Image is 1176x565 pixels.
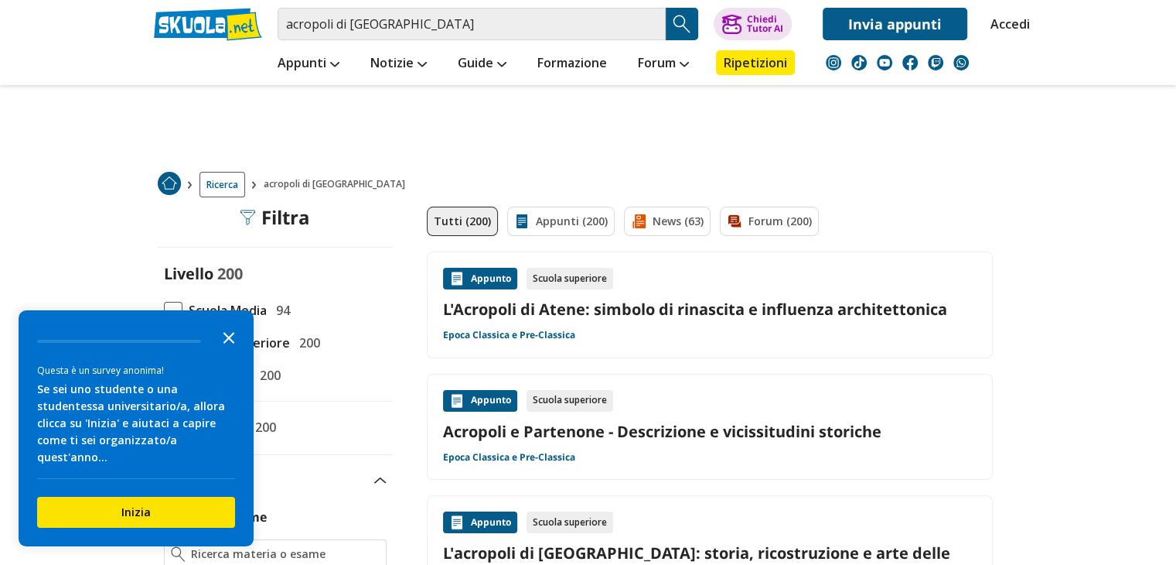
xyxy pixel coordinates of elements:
a: Tutti (200) [427,207,498,236]
img: Appunti contenuto [449,393,465,409]
img: Ricerca materia o esame [171,546,186,562]
img: facebook [902,55,918,70]
img: Appunti contenuto [449,271,465,286]
img: Filtra filtri mobile [240,210,255,225]
img: WhatsApp [953,55,969,70]
a: Accedi [990,8,1023,40]
button: Close the survey [213,321,244,352]
img: twitch [928,55,943,70]
div: Chiedi Tutor AI [746,15,782,33]
img: Home [158,172,181,195]
a: Forum (200) [720,207,819,236]
img: tiktok [851,55,867,70]
a: Epoca Classica e Pre-Classica [443,451,575,464]
div: Appunto [443,390,517,412]
a: Appunti [274,50,343,78]
a: News (63) [624,207,711,236]
div: Se sei uno studente o una studentessa universitario/a, allora clicca su 'Inizia' e aiutaci a capi... [37,381,235,466]
a: Home [158,172,181,197]
span: 200 [217,263,243,284]
a: L'Acropoli di Atene: simbolo di rinascita e influenza architettonica [443,299,977,320]
span: 94 [270,300,290,320]
input: Cerca appunti, riassunti o versioni [278,8,666,40]
img: Forum filtro contenuto [727,214,742,229]
img: News filtro contenuto [631,214,646,229]
a: Guide [454,50,510,78]
div: Survey [19,310,254,546]
a: Epoca Classica e Pre-Classica [443,329,575,341]
button: Inizia [37,497,235,528]
span: acropoli di [GEOGRAPHIC_DATA] [264,172,411,197]
button: ChiediTutor AI [714,8,792,40]
input: Ricerca materia o esame [191,546,379,562]
div: Scuola superiore [527,390,613,412]
label: Livello [164,263,213,284]
a: Forum [634,50,693,78]
span: 200 [254,365,281,385]
div: Scuola superiore [527,512,613,533]
img: Apri e chiudi sezione [374,478,387,484]
a: Invia appunti [823,8,967,40]
span: Scuola Media [182,300,267,320]
div: Scuola superiore [527,268,613,289]
div: Questa è un survey anonima! [37,363,235,378]
div: Appunto [443,512,517,533]
button: Search Button [666,8,698,40]
div: Appunto [443,268,517,289]
img: Appunti contenuto [449,515,465,530]
img: youtube [877,55,892,70]
a: Notizie [366,50,431,78]
img: Appunti filtro contenuto [514,214,530,229]
a: Ricerca [199,172,245,197]
a: Acropoli e Partenone - Descrizione e vicissitudini storiche [443,421,977,442]
img: instagram [826,55,841,70]
a: Ripetizioni [716,50,795,75]
div: Filtra [240,207,310,228]
img: Cerca appunti, riassunti o versioni [670,12,694,36]
a: Appunti (200) [507,207,615,236]
span: 200 [293,333,320,353]
span: 200 [249,417,276,437]
a: Formazione [533,50,611,78]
